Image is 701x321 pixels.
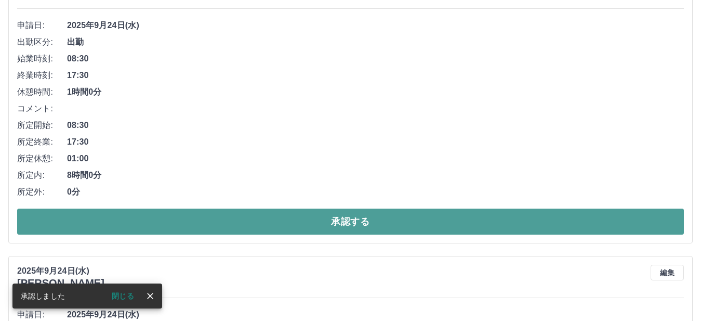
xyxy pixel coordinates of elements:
[67,309,684,321] span: 2025年9月24日(水)
[17,19,67,32] span: 申請日:
[17,169,67,182] span: 所定内:
[17,186,67,198] span: 所定外:
[67,69,684,82] span: 17:30
[67,36,684,48] span: 出勤
[67,53,684,65] span: 08:30
[67,86,684,98] span: 1時間0分
[67,136,684,148] span: 17:30
[17,86,67,98] span: 休憩時間:
[17,309,67,321] span: 申請日:
[17,102,67,115] span: コメント:
[17,53,67,65] span: 始業時刻:
[17,152,67,165] span: 所定休憩:
[17,209,684,235] button: 承認する
[17,277,104,289] h3: [PERSON_NAME]
[17,136,67,148] span: 所定終業:
[17,69,67,82] span: 終業時刻:
[21,287,65,305] div: 承認しました
[67,119,684,132] span: 08:30
[67,169,684,182] span: 8時間0分
[67,152,684,165] span: 01:00
[103,288,142,304] button: 閉じる
[651,265,684,280] button: 編集
[67,186,684,198] span: 0分
[142,288,158,304] button: close
[67,19,684,32] span: 2025年9月24日(水)
[17,265,104,277] p: 2025年9月24日(水)
[17,36,67,48] span: 出勤区分:
[17,119,67,132] span: 所定開始:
